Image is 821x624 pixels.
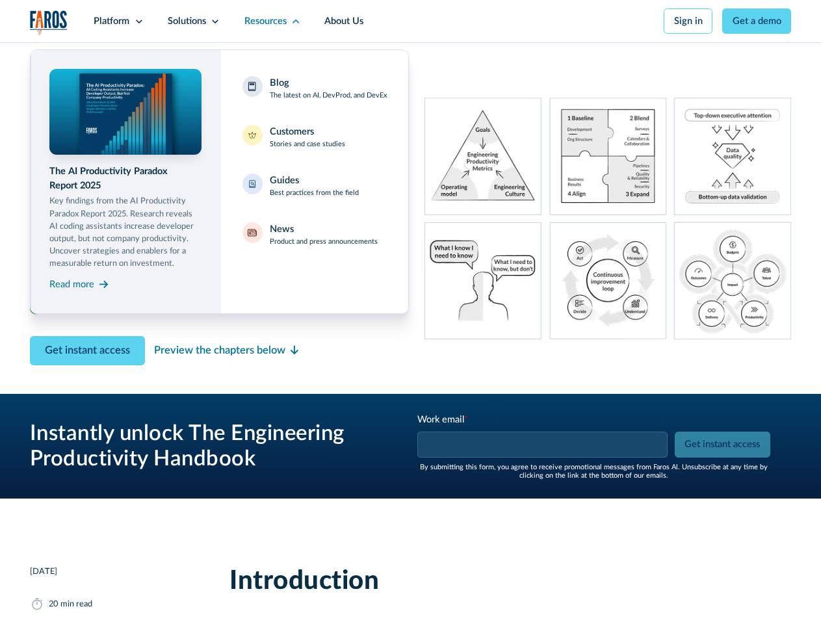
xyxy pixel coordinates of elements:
div: min read [60,598,92,610]
div: Customers [270,125,314,139]
form: Email Form [415,413,772,480]
p: Best practices from the field [270,188,359,198]
a: NewsProduct and press announcements [235,215,394,254]
p: Product and press announcements [270,237,378,247]
a: CustomersStories and case studies [235,118,394,157]
div: Blog [270,76,289,90]
div: Read more [49,278,94,292]
div: Solutions [168,14,206,29]
a: The AI Productivity Paradox Report 2025Key findings from the AI Productivity Paradox Report 2025.... [49,69,202,294]
p: Stories and case studies [270,139,345,149]
a: Preview the chapters below [154,343,298,359]
div: Resources [244,14,287,29]
h3: Instantly unlock The Engineering Productivity Handbook [30,421,387,472]
a: home [30,10,68,35]
div: By submitting this form, you agree to receive promotional messages from Faros Al. Unsubscribe at ... [415,463,772,480]
div: 20 [49,598,58,610]
div: News [270,222,294,237]
a: BlogThe latest on AI, DevProd, and DevEx [235,69,394,108]
p: The latest on AI, DevProd, and DevEx [270,90,387,101]
a: Get a demo [722,8,791,34]
a: Sign in [664,8,712,34]
a: Contact Modal [30,336,145,365]
p: Key findings from the AI Productivity Paradox Report 2025. Research reveals AI coding assistants ... [49,195,202,270]
div: The AI Productivity Paradox Report 2025 [49,164,202,193]
div: Work email [417,413,670,427]
div: Platform [94,14,129,29]
div: Guides [270,174,299,188]
h2: Introduction [229,565,791,597]
div: [DATE] [30,565,57,578]
div: Preview the chapters below [154,343,285,359]
img: Logo of the analytics and reporting company Faros. [30,10,68,35]
nav: Resources [30,42,792,313]
a: GuidesBest practices from the field [235,166,394,205]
